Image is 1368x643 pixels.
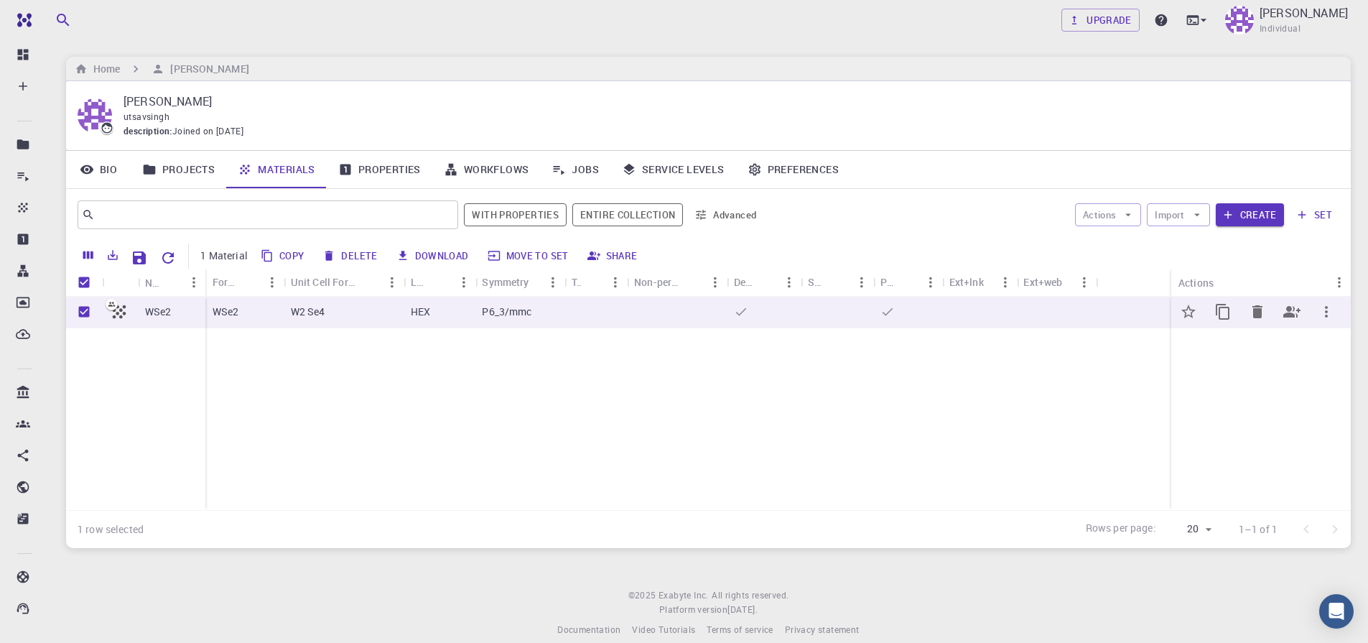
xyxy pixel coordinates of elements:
[291,268,358,296] div: Unit Cell Formula
[475,268,564,296] div: Symmetry
[541,271,564,294] button: Menu
[1061,9,1140,32] a: Upgrade
[200,249,248,263] p: 1 Material
[1016,268,1096,296] div: Ext+web
[145,305,172,319] p: WSe2
[949,268,984,296] div: Ext+lnk
[88,61,120,77] h6: Home
[1162,519,1216,540] div: 20
[327,151,432,188] a: Properties
[681,271,704,294] button: Sort
[583,244,643,267] button: Share
[238,271,261,294] button: Sort
[712,588,788,603] span: All rights reserved.
[1319,594,1354,629] div: Open Intercom Messenger
[1275,295,1309,329] button: Share
[483,244,574,267] button: Move to set
[1171,295,1206,329] button: Set default
[634,268,681,296] div: Non-periodic
[182,271,205,294] button: Menu
[154,244,182,272] button: Reset Explorer Settings
[159,271,182,294] button: Sort
[392,244,475,267] button: Download
[1328,271,1351,294] button: Menu
[581,271,604,294] button: Sort
[205,268,284,296] div: Formula
[1216,203,1284,226] button: Create
[358,271,381,294] button: Sort
[850,271,873,294] button: Menu
[213,305,239,319] p: WSe2
[124,124,172,139] span: description :
[785,623,860,637] a: Privacy statement
[659,588,709,603] a: Exabyte Inc.
[125,244,154,272] button: Save Explorer Settings
[919,271,942,294] button: Menu
[1178,269,1214,297] div: Actions
[429,271,452,294] button: Sort
[880,268,896,296] div: Public
[564,268,627,296] div: Tags
[482,268,529,296] div: Symmetry
[78,522,144,537] div: 1 row selected
[1147,203,1209,226] button: Import
[736,151,850,188] a: Preferences
[1260,4,1348,22] p: [PERSON_NAME]
[164,61,248,77] h6: [PERSON_NAME]
[540,151,610,188] a: Jobs
[659,589,709,601] span: Exabyte Inc.
[138,269,205,297] div: Name
[610,151,736,188] a: Service Levels
[659,603,727,617] span: Platform version
[1239,522,1278,537] p: 1–1 of 1
[778,271,801,294] button: Menu
[101,244,125,267] button: Export
[131,151,226,188] a: Projects
[1086,521,1156,537] p: Rows per page:
[213,268,238,296] div: Formula
[604,271,627,294] button: Menu
[261,271,284,294] button: Menu
[572,203,683,226] button: Entire collection
[404,268,475,296] div: Lattice
[318,244,383,267] button: Delete
[827,271,850,294] button: Sort
[256,244,310,267] button: Copy
[1260,22,1300,36] span: Individual
[727,603,758,617] a: [DATE].
[557,623,620,637] a: Documentation
[226,151,327,188] a: Materials
[727,603,758,615] span: [DATE] .
[1240,295,1275,329] button: Delete
[707,624,773,635] span: Terms of service
[628,588,659,603] span: © 2025
[66,151,131,188] a: Bio
[1225,6,1254,34] img: UTSAV SINGH
[689,203,763,226] button: Advanced
[1171,269,1351,297] div: Actions
[993,271,1016,294] button: Menu
[145,269,159,297] div: Name
[1075,203,1142,226] button: Actions
[381,271,404,294] button: Menu
[411,305,430,319] p: HEX
[704,271,727,294] button: Menu
[707,623,773,637] a: Terms of service
[124,93,1328,110] p: [PERSON_NAME]
[755,271,778,294] button: Sort
[464,203,567,226] button: With properties
[172,124,243,139] span: Joined on [DATE]
[627,268,727,296] div: Non-periodic
[72,61,252,77] nav: breadcrumb
[572,268,581,296] div: Tags
[942,268,1017,296] div: Ext+lnk
[76,244,101,267] button: Columns
[1023,268,1062,296] div: Ext+web
[1290,203,1339,226] button: set
[452,271,475,294] button: Menu
[291,305,325,319] p: W2 Se4
[29,10,80,23] span: Support
[411,268,429,296] div: Lattice
[464,203,567,226] span: Show only materials with calculated properties
[896,271,919,294] button: Sort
